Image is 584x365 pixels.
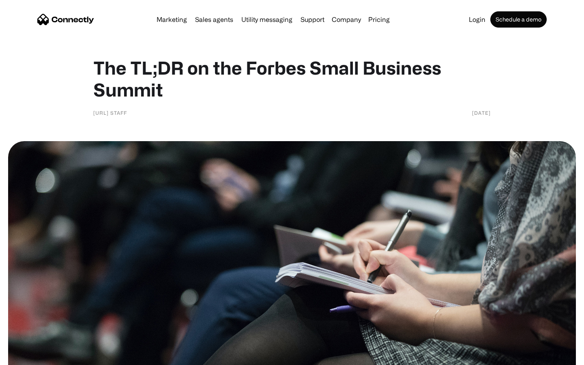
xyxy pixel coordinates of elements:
[192,16,236,23] a: Sales agents
[153,16,190,23] a: Marketing
[238,16,296,23] a: Utility messaging
[490,11,547,28] a: Schedule a demo
[8,351,49,362] aside: Language selected: English
[472,109,491,117] div: [DATE]
[365,16,393,23] a: Pricing
[466,16,489,23] a: Login
[297,16,328,23] a: Support
[332,14,361,25] div: Company
[93,109,127,117] div: [URL] Staff
[16,351,49,362] ul: Language list
[93,57,491,101] h1: The TL;DR on the Forbes Small Business Summit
